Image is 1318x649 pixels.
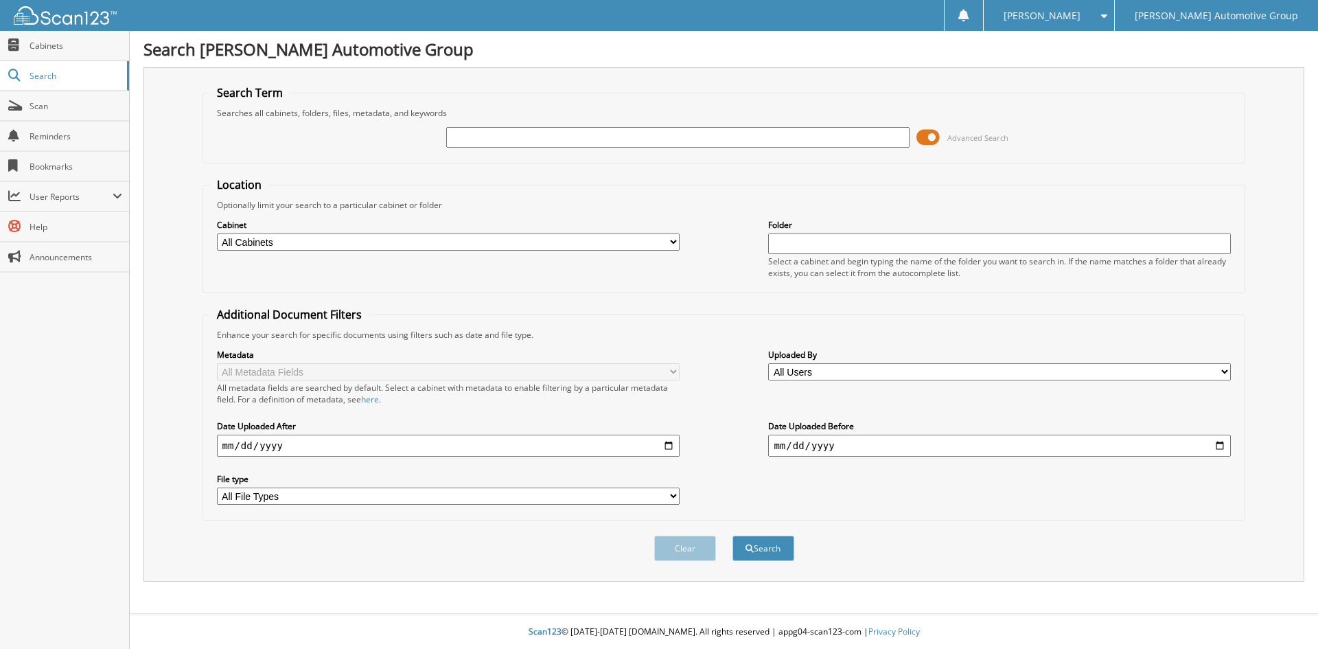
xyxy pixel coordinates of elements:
[130,615,1318,649] div: © [DATE]-[DATE] [DOMAIN_NAME]. All rights reserved | appg04-scan123-com |
[210,329,1238,341] div: Enhance your search for specific documents using filters such as date and file type.
[30,161,122,172] span: Bookmarks
[217,349,680,361] label: Metadata
[529,626,562,637] span: Scan123
[30,40,122,52] span: Cabinets
[14,6,117,25] img: scan123-logo-white.svg
[868,626,920,637] a: Privacy Policy
[210,107,1238,119] div: Searches all cabinets, folders, files, metadata, and keywords
[768,219,1231,231] label: Folder
[361,394,379,405] a: here
[768,420,1231,432] label: Date Uploaded Before
[210,85,290,100] legend: Search Term
[1135,12,1298,20] span: [PERSON_NAME] Automotive Group
[217,219,680,231] label: Cabinet
[210,199,1238,211] div: Optionally limit your search to a particular cabinet or folder
[210,177,268,192] legend: Location
[768,255,1231,279] div: Select a cabinet and begin typing the name of the folder you want to search in. If the name match...
[732,536,794,561] button: Search
[30,130,122,142] span: Reminders
[217,473,680,485] label: File type
[30,221,122,233] span: Help
[30,191,113,203] span: User Reports
[768,349,1231,361] label: Uploaded By
[30,251,122,263] span: Announcements
[217,435,680,457] input: start
[768,435,1231,457] input: end
[30,70,120,82] span: Search
[1004,12,1080,20] span: [PERSON_NAME]
[947,133,1008,143] span: Advanced Search
[210,307,369,322] legend: Additional Document Filters
[30,100,122,112] span: Scan
[143,38,1304,60] h1: Search [PERSON_NAME] Automotive Group
[217,382,680,405] div: All metadata fields are searched by default. Select a cabinet with metadata to enable filtering b...
[654,536,716,561] button: Clear
[217,420,680,432] label: Date Uploaded After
